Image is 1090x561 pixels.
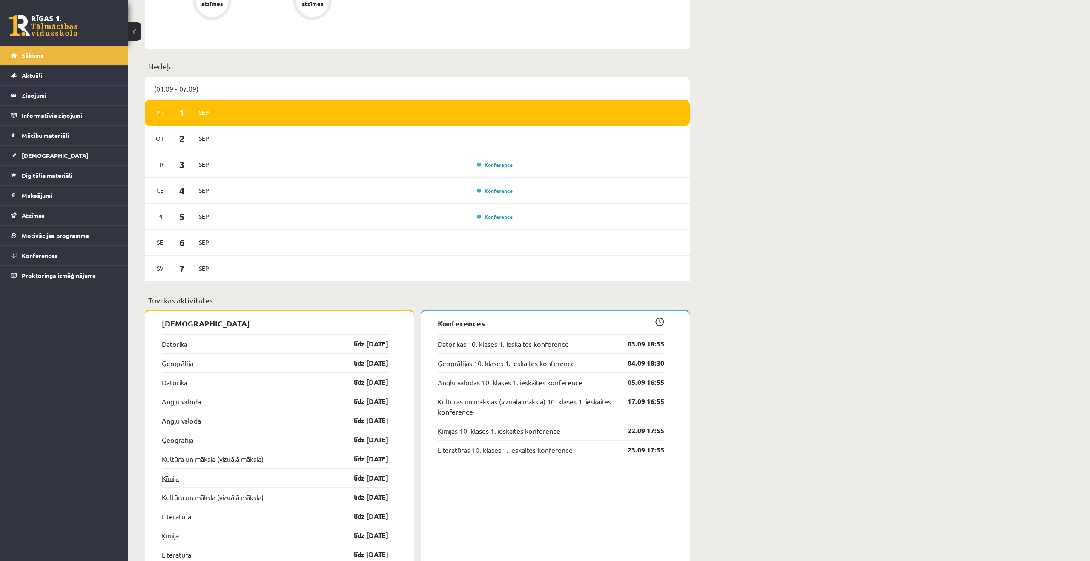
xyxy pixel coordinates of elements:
[162,358,193,368] a: Ģeogrāfija
[615,445,664,455] a: 23.09 17:55
[22,172,72,179] span: Digitālie materiāli
[11,66,117,85] a: Aktuāli
[339,530,388,541] a: līdz [DATE]
[195,158,213,171] span: Sep
[438,339,569,349] a: Datorikas 10. klases 1. ieskaites konference
[339,435,388,445] a: līdz [DATE]
[195,262,213,275] span: Sep
[145,77,690,100] div: (01.09 - 07.09)
[162,396,201,406] a: Angļu valoda
[11,146,117,165] a: [DEMOGRAPHIC_DATA]
[615,339,664,349] a: 03.09 18:55
[9,15,77,36] a: Rīgas 1. Tālmācības vidusskola
[162,339,187,349] a: Datorika
[22,132,69,139] span: Mācību materiāli
[22,252,57,259] span: Konferences
[438,445,573,455] a: Literatūras 10. klases 1. ieskaites konference
[615,358,664,368] a: 04.09 18:30
[339,511,388,521] a: līdz [DATE]
[438,426,560,436] a: Ķīmijas 10. klases 1. ieskaites konference
[22,72,42,79] span: Aktuāli
[22,86,117,105] legend: Ziņojumi
[22,212,45,219] span: Atzīmes
[11,206,117,225] a: Atzīmes
[615,377,664,387] a: 05.09 16:55
[162,318,388,329] p: [DEMOGRAPHIC_DATA]
[195,184,213,197] span: Sep
[615,426,664,436] a: 22.09 17:55
[339,396,388,406] a: līdz [DATE]
[195,132,213,145] span: Sep
[438,318,664,329] p: Konferences
[438,358,575,368] a: Ģeogrāfijas 10. klases 1. ieskaites konference
[339,454,388,464] a: līdz [DATE]
[151,158,169,171] span: Tr
[169,183,195,197] span: 4
[169,261,195,275] span: 7
[148,295,686,306] p: Tuvākās aktivitātes
[339,550,388,560] a: līdz [DATE]
[195,236,213,249] span: Sep
[162,473,179,483] a: Ķīmija
[438,377,582,387] a: Angļu valodas 10. klases 1. ieskaites konference
[162,377,187,387] a: Datorika
[169,106,195,120] span: 1
[151,236,169,249] span: Se
[195,106,213,119] span: Sep
[148,60,686,72] p: Nedēļa
[339,358,388,368] a: līdz [DATE]
[339,473,388,483] a: līdz [DATE]
[438,396,615,417] a: Kultūras un mākslas (vizuālā māksla) 10. klases 1. ieskaites konference
[11,166,117,185] a: Digitālie materiāli
[11,126,117,145] a: Mācību materiāli
[162,454,264,464] a: Kultūra un māksla (vizuālā māksla)
[22,106,117,125] legend: Informatīvie ziņojumi
[11,46,117,65] a: Sākums
[477,213,513,220] a: Konference
[151,210,169,223] span: Pi
[11,86,117,105] a: Ziņojumi
[151,184,169,197] span: Ce
[162,511,191,521] a: Literatūra
[615,396,664,406] a: 17.09 16:55
[22,152,89,159] span: [DEMOGRAPHIC_DATA]
[339,415,388,426] a: līdz [DATE]
[162,415,201,426] a: Angļu valoda
[169,132,195,146] span: 2
[477,187,513,194] a: Konference
[169,157,195,172] span: 3
[151,262,169,275] span: Sv
[162,530,179,541] a: Ķīmija
[11,186,117,205] a: Maksājumi
[22,232,89,239] span: Motivācijas programma
[169,235,195,249] span: 6
[162,435,193,445] a: Ģeogrāfija
[339,339,388,349] a: līdz [DATE]
[151,132,169,145] span: Ot
[11,266,117,285] a: Proktoringa izmēģinājums
[162,492,264,502] a: Kultūra un māksla (vizuālā māksla)
[195,210,213,223] span: Sep
[151,106,169,119] span: Pr
[22,52,43,59] span: Sākums
[11,246,117,265] a: Konferences
[169,209,195,223] span: 5
[339,492,388,502] a: līdz [DATE]
[22,186,117,205] legend: Maksājumi
[477,161,513,168] a: Konference
[339,377,388,387] a: līdz [DATE]
[11,226,117,245] a: Motivācijas programma
[11,106,117,125] a: Informatīvie ziņojumi
[22,272,96,279] span: Proktoringa izmēģinājums
[162,550,191,560] a: Literatūra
